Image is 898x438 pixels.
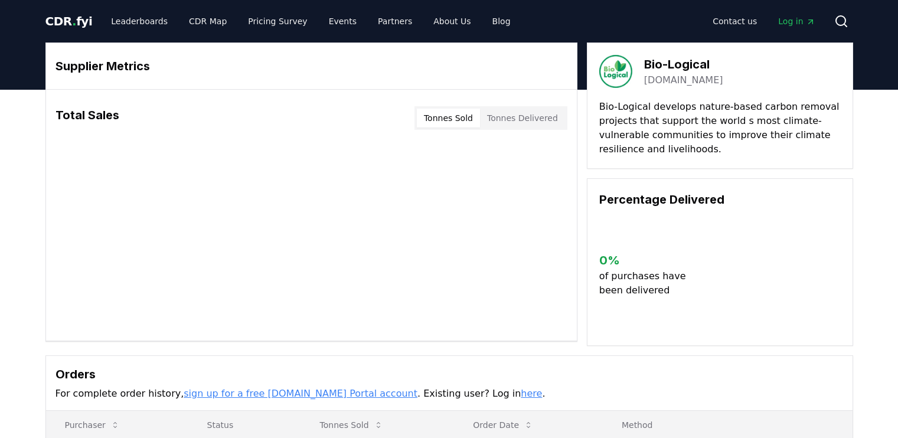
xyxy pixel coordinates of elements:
a: Leaderboards [102,11,177,32]
span: CDR fyi [45,14,93,28]
img: Bio-Logical-logo [599,55,632,88]
span: . [72,14,76,28]
p: Bio-Logical develops nature-based carbon removal projects that support the world s most climate-v... [599,100,841,156]
button: Tonnes Delivered [480,109,565,128]
a: Log in [769,11,824,32]
h3: Supplier Metrics [55,57,567,75]
p: of purchases have been delivered [599,269,695,298]
button: Purchaser [55,413,129,437]
p: For complete order history, . Existing user? Log in . [55,387,843,401]
h3: Total Sales [55,106,119,130]
h3: Orders [55,365,843,383]
a: Contact us [703,11,766,32]
h3: Bio-Logical [644,55,723,73]
a: Pricing Survey [239,11,316,32]
nav: Main [102,11,520,32]
button: Order Date [463,413,543,437]
a: CDR Map [179,11,236,32]
nav: Main [703,11,824,32]
a: sign up for a free [DOMAIN_NAME] Portal account [184,388,417,399]
a: About Us [424,11,480,32]
span: Log in [778,15,815,27]
a: CDR.fyi [45,13,93,30]
p: Status [198,419,292,431]
button: Tonnes Sold [311,413,393,437]
a: Partners [368,11,422,32]
h3: Percentage Delivered [599,191,841,208]
button: Tonnes Sold [417,109,480,128]
a: here [521,388,542,399]
a: Blog [483,11,520,32]
a: [DOMAIN_NAME] [644,73,723,87]
a: Events [319,11,366,32]
h3: 0 % [599,251,695,269]
p: Method [612,419,843,431]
